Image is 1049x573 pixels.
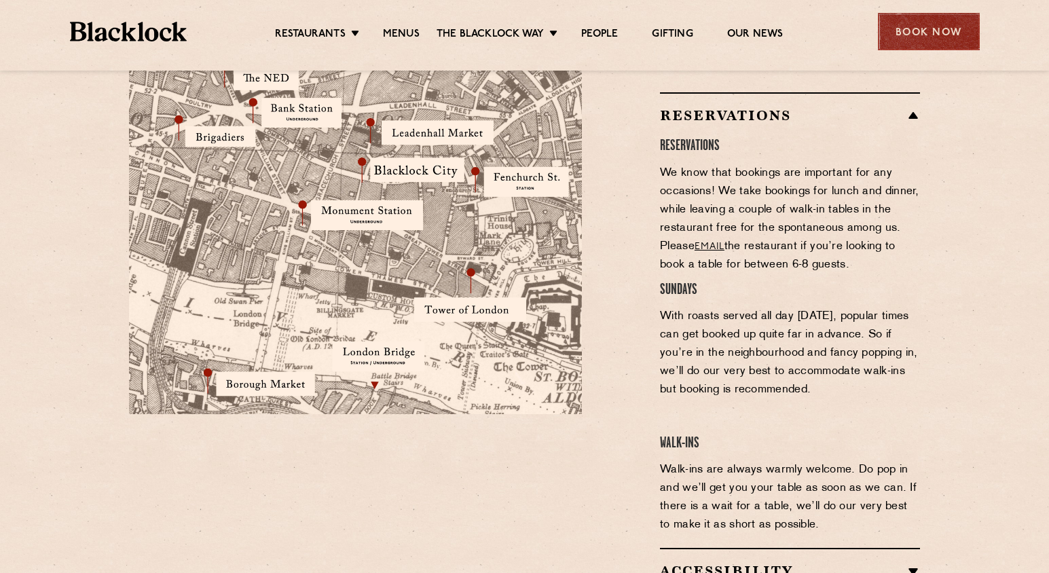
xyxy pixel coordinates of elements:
[878,13,980,50] div: Book Now
[383,28,420,43] a: Menus
[660,137,920,155] h4: RESERVATIONS
[660,164,920,274] p: We know that bookings are important for any occasions! We take bookings for lunch and dinner, whi...
[275,28,346,43] a: Restaurants
[695,242,724,252] a: email
[660,308,920,399] p: With roasts served all day [DATE], popular times can get booked up quite far in advance. So if yo...
[437,28,544,43] a: The Blacklock Way
[727,28,784,43] a: Our News
[660,435,920,453] h4: WALK-INS
[660,107,920,124] h2: Reservations
[660,461,920,534] p: Walk-ins are always warmly welcome. Do pop in and we’ll get you your table as soon as we can. If ...
[660,281,920,299] h4: SUNDAYS
[652,28,693,43] a: Gifting
[581,28,618,43] a: People
[70,22,187,41] img: BL_Textured_Logo-footer-cropped.svg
